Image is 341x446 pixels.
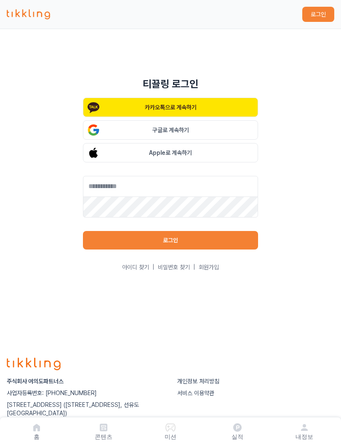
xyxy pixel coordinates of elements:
[7,358,61,370] img: logo
[143,77,198,91] h1: 티끌링 로그인
[152,263,155,271] span: |
[70,421,137,443] a: 콘텐츠
[158,263,190,271] a: 비밀번호 찾기
[271,421,338,443] a: 내정보
[165,422,176,433] img: 미션
[145,103,197,111] p: 카카오톡으로 계속하기
[7,9,50,19] img: 티끌링
[34,433,40,441] p: 홈
[232,433,243,441] p: 실적
[296,433,313,441] p: 내정보
[177,378,219,385] a: 개인정보 처리방침
[177,390,214,396] a: 서비스 이용약관
[137,421,204,443] button: 미션
[83,98,258,117] button: 카카오톡으로 계속하기
[193,263,195,271] span: |
[83,120,258,140] button: 구글로 계속하기
[199,263,219,271] a: 회원가입
[165,433,176,441] p: 미션
[83,231,258,250] button: 로그인
[302,7,334,22] button: 로그인
[7,377,164,385] p: 주식회사 여의도파트너스
[95,433,112,441] p: 콘텐츠
[7,401,164,417] p: [STREET_ADDRESS] ([STREET_ADDRESS], 선유도 [GEOGRAPHIC_DATA])
[122,263,149,271] a: 아이디 찾기
[83,143,258,162] button: Apple로 계속하기
[7,389,164,397] p: 사업자등록번호: [PHONE_NUMBER]
[204,421,271,443] a: 실적
[3,421,70,443] a: 홈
